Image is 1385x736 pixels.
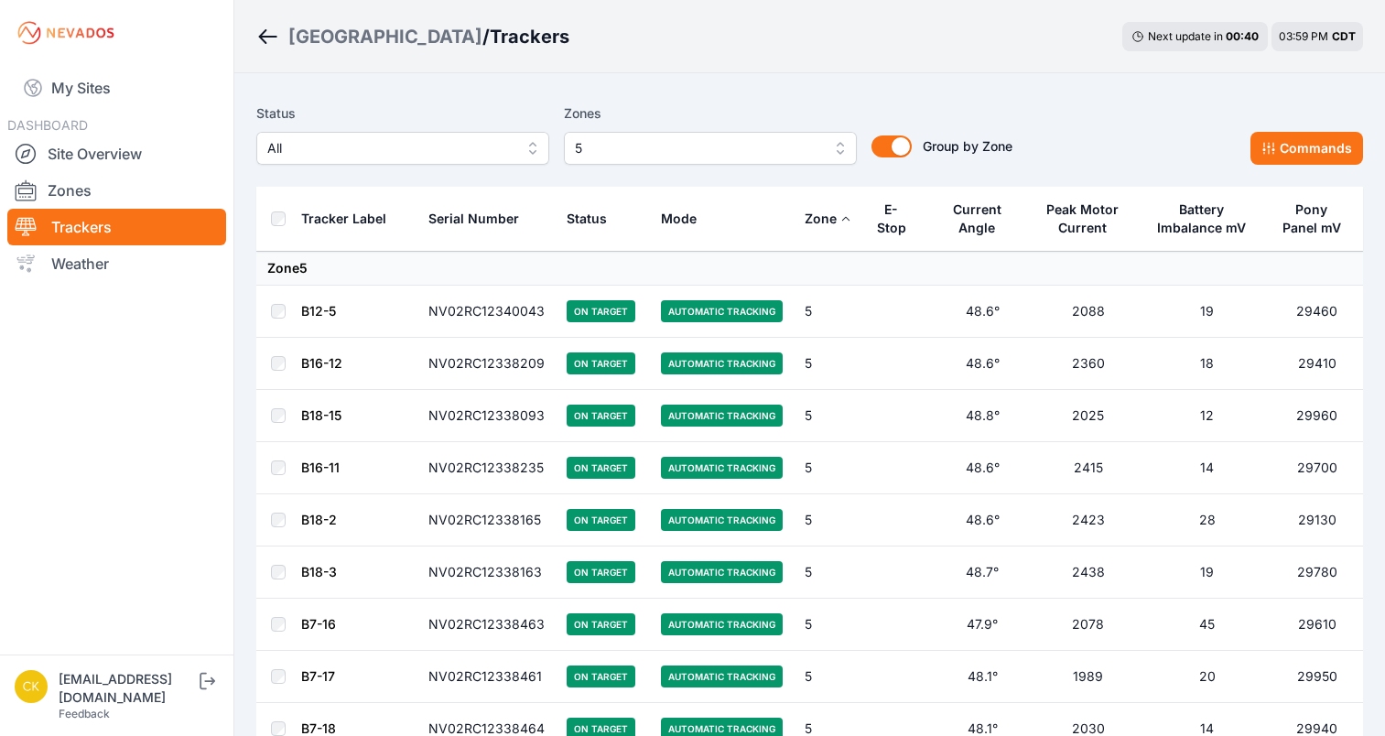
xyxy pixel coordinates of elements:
[417,442,556,494] td: NV02RC12338235
[7,245,226,282] a: Weather
[1282,188,1352,250] button: Pony Panel mV
[567,197,622,241] button: Status
[567,352,635,374] span: On Target
[575,137,820,159] span: 5
[933,494,1032,547] td: 48.6°
[567,405,635,427] span: On Target
[59,707,110,720] a: Feedback
[1155,188,1261,250] button: Battery Imbalance mV
[1044,188,1133,250] button: Peak Motor Current
[933,599,1032,651] td: 47.9°
[1144,442,1271,494] td: 14
[933,651,1032,703] td: 48.1°
[1144,651,1271,703] td: 20
[661,613,783,635] span: Automatic Tracking
[1144,494,1271,547] td: 28
[417,494,556,547] td: NV02RC12338165
[301,460,340,475] a: B16-11
[873,200,909,237] div: E-Stop
[1144,390,1271,442] td: 12
[933,286,1032,338] td: 48.6°
[256,132,549,165] button: All
[944,188,1021,250] button: Current Angle
[661,457,783,479] span: Automatic Tracking
[794,442,862,494] td: 5
[661,561,783,583] span: Automatic Tracking
[301,512,337,527] a: B18-2
[1033,547,1144,599] td: 2438
[1033,599,1144,651] td: 2078
[1271,286,1363,338] td: 29460
[933,338,1032,390] td: 48.6°
[661,405,783,427] span: Automatic Tracking
[1144,338,1271,390] td: 18
[1148,29,1223,43] span: Next update in
[15,670,48,703] img: ckent@prim.com
[944,200,1010,237] div: Current Angle
[7,117,88,133] span: DASHBOARD
[567,666,635,687] span: On Target
[301,303,336,319] a: B12-5
[1332,29,1356,43] span: CDT
[873,188,922,250] button: E-Stop
[301,197,401,241] button: Tracker Label
[661,197,711,241] button: Mode
[1144,286,1271,338] td: 19
[7,66,226,110] a: My Sites
[1271,338,1363,390] td: 29410
[794,547,862,599] td: 5
[428,210,519,228] div: Serial Number
[417,547,556,599] td: NV02RC12338163
[417,338,556,390] td: NV02RC12338209
[1279,29,1328,43] span: 03:59 PM
[1271,599,1363,651] td: 29610
[1282,200,1341,237] div: Pony Panel mV
[417,286,556,338] td: NV02RC12340043
[794,286,862,338] td: 5
[1033,390,1144,442] td: 2025
[301,616,336,632] a: B7-16
[794,651,862,703] td: 5
[794,390,862,442] td: 5
[267,137,513,159] span: All
[805,210,837,228] div: Zone
[256,13,569,60] nav: Breadcrumb
[661,210,697,228] div: Mode
[1033,286,1144,338] td: 2088
[1271,547,1363,599] td: 29780
[288,24,482,49] a: [GEOGRAPHIC_DATA]
[417,599,556,651] td: NV02RC12338463
[933,442,1032,494] td: 48.6°
[1044,200,1122,237] div: Peak Motor Current
[794,338,862,390] td: 5
[417,390,556,442] td: NV02RC12338093
[59,670,196,707] div: [EMAIL_ADDRESS][DOMAIN_NAME]
[567,509,635,531] span: On Target
[794,599,862,651] td: 5
[7,209,226,245] a: Trackers
[490,24,569,49] h3: Trackers
[301,210,386,228] div: Tracker Label
[7,135,226,172] a: Site Overview
[1271,494,1363,547] td: 29130
[567,457,635,479] span: On Target
[482,24,490,49] span: /
[564,103,857,124] label: Zones
[923,138,1012,154] span: Group by Zone
[417,651,556,703] td: NV02RC12338461
[567,300,635,322] span: On Target
[564,132,857,165] button: 5
[567,613,635,635] span: On Target
[661,300,783,322] span: Automatic Tracking
[1226,29,1259,44] div: 00 : 40
[1144,599,1271,651] td: 45
[933,390,1032,442] td: 48.8°
[933,547,1032,599] td: 48.7°
[794,494,862,547] td: 5
[805,197,851,241] button: Zone
[1155,200,1249,237] div: Battery Imbalance mV
[1033,442,1144,494] td: 2415
[661,666,783,687] span: Automatic Tracking
[661,352,783,374] span: Automatic Tracking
